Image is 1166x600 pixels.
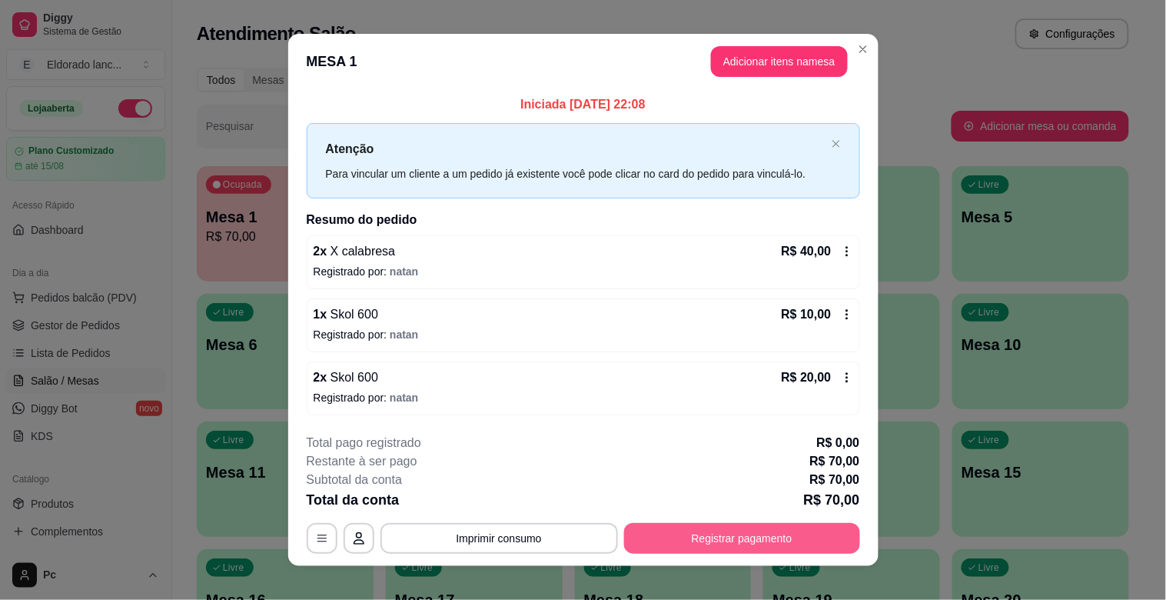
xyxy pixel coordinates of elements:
p: Restante à ser pago [307,452,417,471]
span: Skol 600 [327,371,378,384]
p: 2 x [314,368,379,387]
p: Iniciada [DATE] 22:08 [307,95,860,114]
button: Registrar pagamento [624,523,860,554]
span: natan [390,392,418,404]
p: R$ 0,00 [816,434,859,452]
h2: Resumo do pedido [307,211,860,229]
p: R$ 10,00 [782,305,832,324]
button: Imprimir consumo [380,523,618,554]
span: X calabresa [327,245,395,258]
p: Total da conta [307,489,400,511]
p: R$ 20,00 [782,368,832,387]
span: close [832,139,841,148]
p: Registrado por: [314,390,853,405]
p: R$ 40,00 [782,242,832,261]
button: Adicionar itens namesa [711,46,848,77]
div: Para vincular um cliente a um pedido já existente você pode clicar no card do pedido para vinculá... [326,165,826,182]
span: Skol 600 [327,308,378,321]
p: R$ 70,00 [810,452,860,471]
header: MESA 1 [288,34,879,89]
button: close [832,139,841,149]
p: Atenção [326,139,826,158]
p: Total pago registrado [307,434,421,452]
span: natan [390,265,418,278]
p: Registrado por: [314,264,853,279]
p: 1 x [314,305,379,324]
p: R$ 70,00 [803,489,859,511]
p: 2 x [314,242,396,261]
p: R$ 70,00 [810,471,860,489]
p: Registrado por: [314,327,853,342]
button: Close [851,37,875,62]
p: Subtotal da conta [307,471,403,489]
span: natan [390,328,418,341]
